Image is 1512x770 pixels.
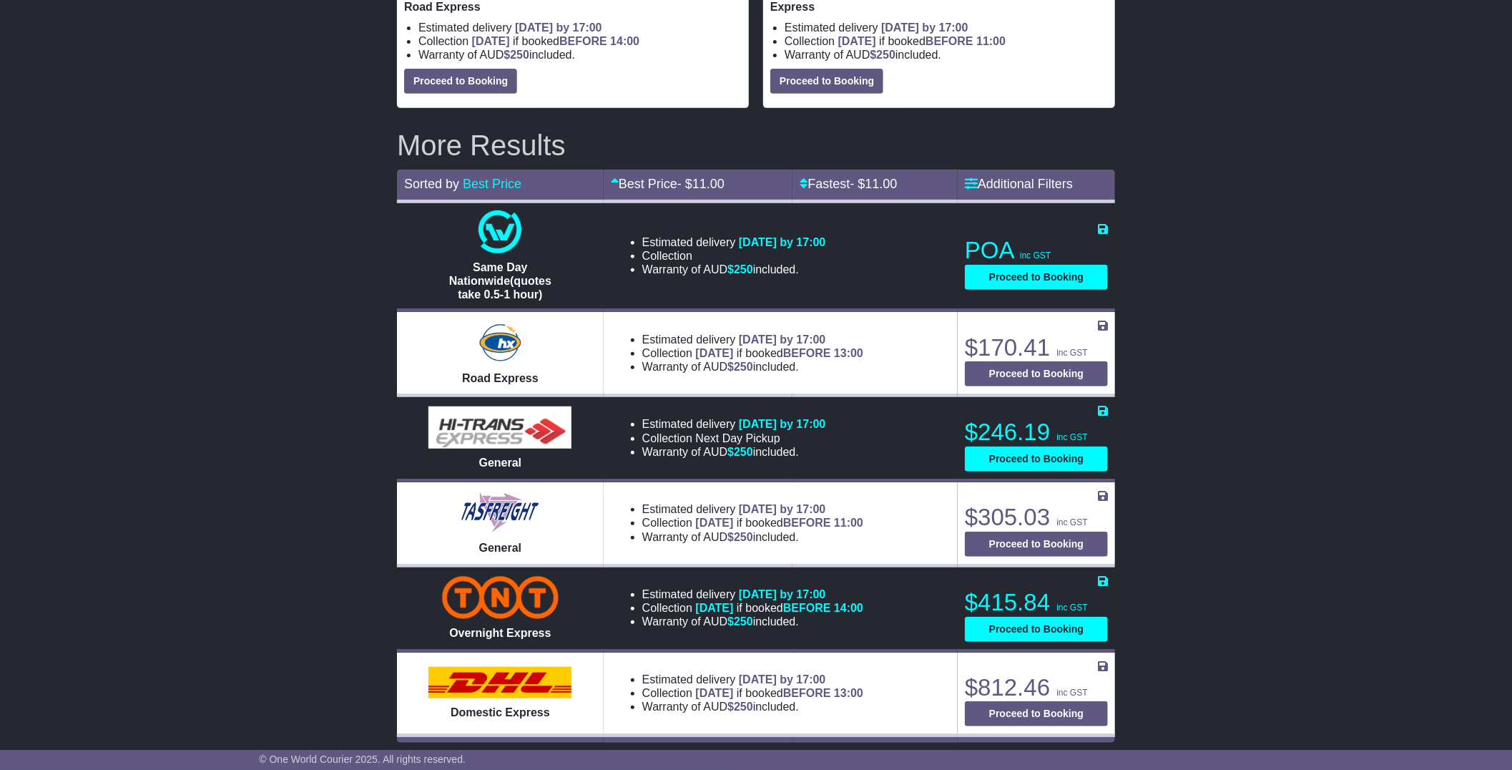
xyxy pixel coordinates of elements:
[642,516,863,530] li: Collection
[834,517,863,529] span: 11:00
[642,263,826,276] li: Warranty of AUD included.
[965,532,1108,557] button: Proceed to Booking
[727,446,753,458] span: $
[610,35,639,47] span: 14:00
[783,602,831,614] span: BEFORE
[404,177,459,191] span: Sorted by
[418,48,742,62] li: Warranty of AUD included.
[834,687,863,699] span: 13:00
[696,517,863,529] span: if booked
[965,588,1108,617] p: $415.84
[727,263,753,276] span: $
[462,372,539,384] span: Road Express
[642,333,863,346] li: Estimated delivery
[642,432,826,445] li: Collection
[865,177,897,191] span: 11.00
[739,236,826,248] span: [DATE] by 17:00
[881,21,968,34] span: [DATE] by 17:00
[965,361,1108,386] button: Proceed to Booking
[478,210,521,253] img: One World Courier: Same Day Nationwide(quotes take 0.5-1 hour)
[965,503,1108,532] p: $305.03
[442,576,559,619] img: TNT Domestic: Overnight Express
[515,21,602,34] span: [DATE] by 17:00
[783,347,831,359] span: BEFORE
[734,615,753,628] span: 250
[770,69,883,94] button: Proceed to Booking
[1056,517,1087,527] span: inc GST
[870,49,895,61] span: $
[739,333,826,346] span: [DATE] by 17:00
[783,517,831,529] span: BEFORE
[463,177,521,191] a: Best Price
[696,432,780,444] span: Next Day Pickup
[642,445,826,459] li: Warranty of AUD included.
[727,615,753,628] span: $
[838,35,876,47] span: [DATE]
[510,49,529,61] span: 250
[418,34,742,48] li: Collection
[642,530,863,544] li: Warranty of AUD included.
[428,406,571,449] img: HiTrans (Machship): General
[451,706,550,718] span: Domestic Express
[642,235,826,249] li: Estimated delivery
[965,236,1108,265] p: POA
[459,491,541,534] img: Tasfreight: General
[559,35,607,47] span: BEFORE
[838,35,1006,47] span: if booked
[677,177,725,191] span: - $
[926,35,973,47] span: BEFORE
[834,347,863,359] span: 13:00
[965,673,1108,702] p: $812.46
[611,177,725,191] a: Best Price- $11.00
[642,588,863,601] li: Estimated delivery
[876,49,895,61] span: 250
[397,130,1115,161] h2: More Results
[642,502,863,516] li: Estimated delivery
[739,503,826,515] span: [DATE] by 17:00
[472,35,639,47] span: if booked
[472,35,510,47] span: [DATE]
[696,687,863,699] span: if booked
[785,48,1108,62] li: Warranty of AUD included.
[642,249,826,263] li: Collection
[642,360,863,374] li: Warranty of AUD included.
[642,417,826,431] li: Estimated delivery
[642,346,863,360] li: Collection
[642,673,863,686] li: Estimated delivery
[734,446,753,458] span: 250
[965,617,1108,642] button: Proceed to Booking
[1056,432,1087,442] span: inc GST
[739,588,826,600] span: [DATE] by 17:00
[696,517,734,529] span: [DATE]
[696,602,734,614] span: [DATE]
[642,601,863,615] li: Collection
[785,21,1108,34] li: Estimated delivery
[965,447,1108,472] button: Proceed to Booking
[734,531,753,543] span: 250
[428,667,571,698] img: DHL: Domestic Express
[727,531,753,543] span: $
[449,261,551,301] span: Same Day Nationwide(quotes take 0.5-1 hour)
[734,263,753,276] span: 250
[696,347,863,359] span: if booked
[642,686,863,700] li: Collection
[965,265,1108,290] button: Proceed to Booking
[734,361,753,373] span: 250
[800,177,897,191] a: Fastest- $11.00
[1020,250,1051,260] span: inc GST
[850,177,897,191] span: - $
[834,602,863,614] span: 14:00
[739,418,826,430] span: [DATE] by 17:00
[696,602,863,614] span: if booked
[696,347,734,359] span: [DATE]
[1056,688,1087,698] span: inc GST
[965,701,1108,726] button: Proceed to Booking
[1056,603,1087,613] span: inc GST
[642,615,863,628] li: Warranty of AUD included.
[418,21,742,34] li: Estimated delivery
[783,687,831,699] span: BEFORE
[449,627,551,639] span: Overnight Express
[259,754,466,765] span: © One World Courier 2025. All rights reserved.
[692,177,725,191] span: 11.00
[1056,348,1087,358] span: inc GST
